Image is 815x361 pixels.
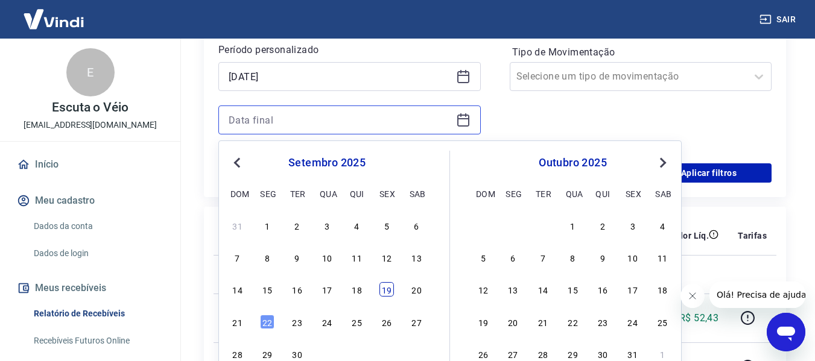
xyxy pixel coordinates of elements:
div: Choose terça-feira, 30 de setembro de 2025 [290,347,305,361]
div: Choose quarta-feira, 10 de setembro de 2025 [320,250,334,265]
div: Choose segunda-feira, 8 de setembro de 2025 [260,250,274,265]
div: Choose segunda-feira, 6 de outubro de 2025 [506,250,520,265]
button: Aplicar filtros [646,163,772,183]
iframe: Fechar mensagem [680,284,705,308]
div: dom [230,186,245,201]
div: Choose quinta-feira, 9 de outubro de 2025 [595,250,610,265]
div: Choose sexta-feira, 26 de setembro de 2025 [379,315,394,329]
div: Choose segunda-feira, 27 de outubro de 2025 [506,347,520,361]
div: Choose sábado, 6 de setembro de 2025 [410,218,424,233]
button: Meu cadastro [14,187,166,214]
p: Valor Líq. [670,230,709,242]
div: Choose segunda-feira, 13 de outubro de 2025 [506,282,520,297]
div: Choose domingo, 19 de outubro de 2025 [476,315,490,329]
div: Choose sexta-feira, 24 de outubro de 2025 [626,315,640,329]
div: Choose sábado, 4 de outubro de 2025 [410,347,424,361]
div: Choose quinta-feira, 11 de setembro de 2025 [350,250,364,265]
div: Choose segunda-feira, 15 de setembro de 2025 [260,282,274,297]
div: sex [379,186,394,201]
div: Choose terça-feira, 2 de setembro de 2025 [290,218,305,233]
div: Choose quinta-feira, 4 de setembro de 2025 [350,218,364,233]
div: Choose domingo, 12 de outubro de 2025 [476,282,490,297]
div: qua [320,186,334,201]
div: Choose sexta-feira, 10 de outubro de 2025 [626,250,640,265]
div: Choose sexta-feira, 31 de outubro de 2025 [626,347,640,361]
a: Recebíveis Futuros Online [29,328,166,353]
div: Choose terça-feira, 30 de setembro de 2025 [536,218,550,233]
a: Dados da conta [29,214,166,239]
button: Previous Month [230,155,244,170]
div: Choose quinta-feira, 23 de outubro de 2025 [595,315,610,329]
div: Choose segunda-feira, 1 de setembro de 2025 [260,218,274,233]
span: Olá! Precisa de ajuda? [7,8,101,18]
img: Vindi [14,1,93,37]
div: Choose sexta-feira, 17 de outubro de 2025 [626,282,640,297]
div: Choose terça-feira, 16 de setembro de 2025 [290,282,305,297]
div: Choose sábado, 18 de outubro de 2025 [655,282,670,297]
div: Choose quarta-feira, 29 de outubro de 2025 [566,347,580,361]
div: Choose sexta-feira, 5 de setembro de 2025 [379,218,394,233]
div: Choose sexta-feira, 3 de outubro de 2025 [626,218,640,233]
button: Next Month [656,155,670,170]
div: Choose domingo, 31 de agosto de 2025 [230,218,245,233]
div: Choose quarta-feira, 8 de outubro de 2025 [566,250,580,265]
div: Choose terça-feira, 23 de setembro de 2025 [290,315,305,329]
div: sab [410,186,424,201]
div: ter [536,186,550,201]
div: E [66,48,115,96]
p: Escuta o Véio [52,101,128,114]
div: Choose sábado, 11 de outubro de 2025 [655,250,670,265]
div: Choose quarta-feira, 3 de setembro de 2025 [320,218,334,233]
div: Choose sábado, 25 de outubro de 2025 [655,315,670,329]
div: Choose sábado, 20 de setembro de 2025 [410,282,424,297]
div: Choose terça-feira, 14 de outubro de 2025 [536,282,550,297]
div: setembro 2025 [229,155,425,170]
div: outubro 2025 [474,155,671,170]
a: Relatório de Recebíveis [29,301,166,326]
iframe: Botão para abrir a janela de mensagens [767,313,805,351]
div: Choose quinta-feira, 2 de outubro de 2025 [595,218,610,233]
div: sex [626,186,640,201]
p: Período personalizado [218,43,481,57]
div: Choose segunda-feira, 29 de setembro de 2025 [260,347,274,361]
div: Choose quinta-feira, 18 de setembro de 2025 [350,282,364,297]
button: Sair [757,8,801,31]
div: Choose domingo, 28 de setembro de 2025 [476,218,490,233]
div: ter [290,186,305,201]
div: qui [350,186,364,201]
div: dom [476,186,490,201]
p: R$ 52,43 [679,311,718,325]
div: Choose quarta-feira, 24 de setembro de 2025 [320,315,334,329]
div: Choose terça-feira, 7 de outubro de 2025 [536,250,550,265]
div: Choose segunda-feira, 22 de setembro de 2025 [260,315,274,329]
div: Choose sexta-feira, 19 de setembro de 2025 [379,282,394,297]
div: Choose quarta-feira, 15 de outubro de 2025 [566,282,580,297]
label: Tipo de Movimentação [512,45,770,60]
div: Choose terça-feira, 21 de outubro de 2025 [536,315,550,329]
div: seg [260,186,274,201]
div: Choose quarta-feira, 1 de outubro de 2025 [320,347,334,361]
div: qua [566,186,580,201]
div: Choose quinta-feira, 16 de outubro de 2025 [595,282,610,297]
input: Data inicial [229,67,451,86]
div: Choose domingo, 14 de setembro de 2025 [230,282,245,297]
div: Choose quinta-feira, 30 de outubro de 2025 [595,347,610,361]
a: Dados de login [29,241,166,266]
div: Choose terça-feira, 9 de setembro de 2025 [290,250,305,265]
div: Choose sábado, 1 de novembro de 2025 [655,347,670,361]
div: Choose domingo, 7 de setembro de 2025 [230,250,245,265]
div: Choose domingo, 5 de outubro de 2025 [476,250,490,265]
div: seg [506,186,520,201]
div: Choose segunda-feira, 20 de outubro de 2025 [506,315,520,329]
button: Meus recebíveis [14,275,166,301]
div: Choose sábado, 4 de outubro de 2025 [655,218,670,233]
div: Choose sábado, 13 de setembro de 2025 [410,250,424,265]
div: Choose domingo, 21 de setembro de 2025 [230,315,245,329]
div: Choose quinta-feira, 2 de outubro de 2025 [350,347,364,361]
a: Início [14,151,166,178]
p: Tarifas [738,230,767,242]
p: [EMAIL_ADDRESS][DOMAIN_NAME] [24,119,157,131]
div: Choose domingo, 28 de setembro de 2025 [230,347,245,361]
input: Data final [229,111,451,129]
div: Choose sábado, 27 de setembro de 2025 [410,315,424,329]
